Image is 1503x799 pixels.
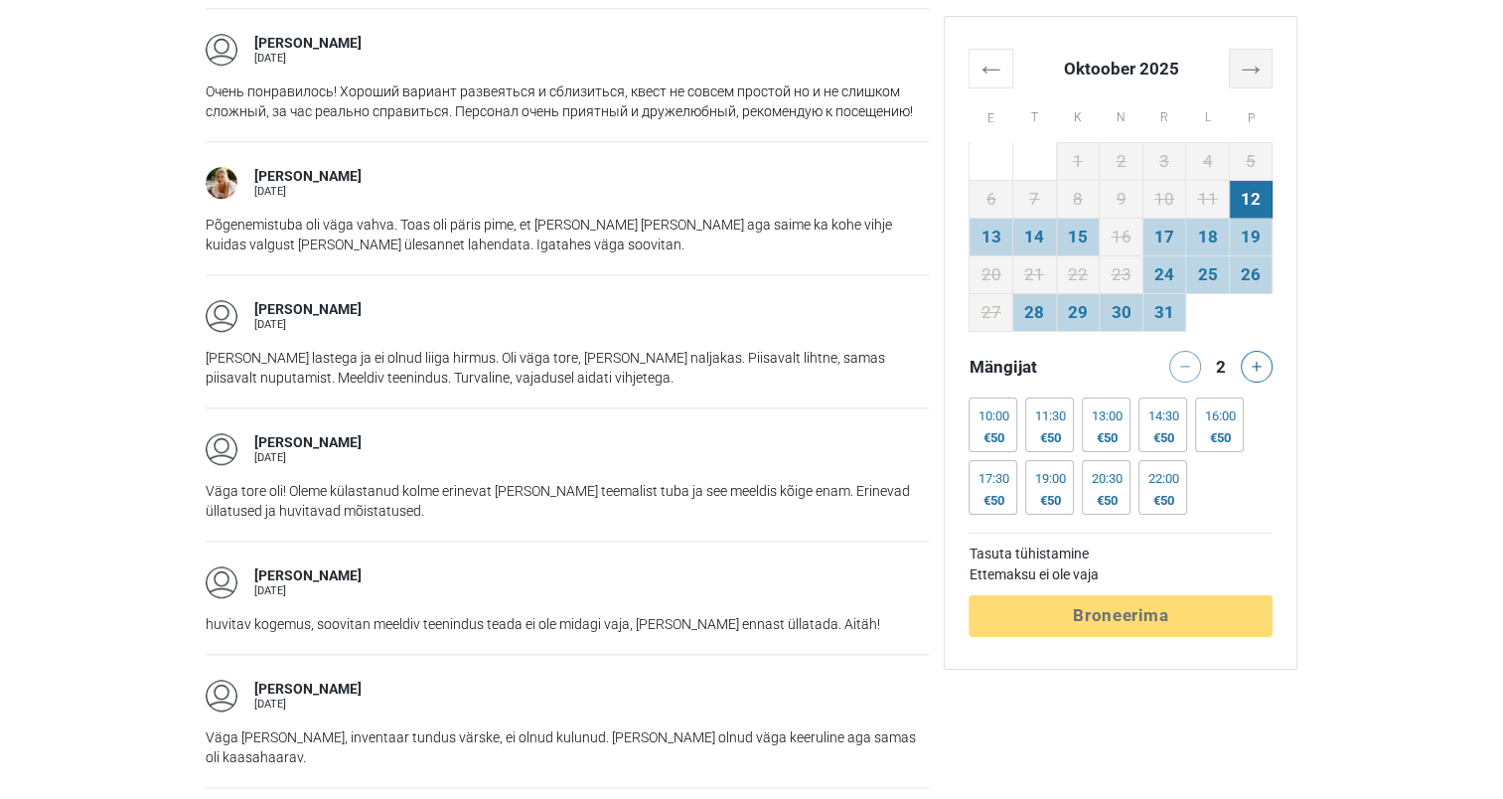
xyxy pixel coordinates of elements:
div: 11:30 [1034,408,1065,424]
th: N [1100,87,1143,142]
div: 20:30 [1091,471,1122,487]
td: 31 [1142,293,1186,331]
td: 2 [1100,142,1143,180]
td: 21 [1012,255,1056,293]
div: €50 [977,430,1008,446]
th: Oktoober 2025 [1012,49,1229,87]
div: 14:30 [1147,408,1178,424]
div: [PERSON_NAME] [254,34,362,54]
div: [PERSON_NAME] [254,680,362,700]
div: 10:00 [977,408,1008,424]
div: [DATE] [254,53,362,64]
td: 22 [1056,255,1100,293]
div: [DATE] [254,186,362,197]
td: 5 [1229,142,1273,180]
td: 1 [1056,142,1100,180]
td: 20 [970,255,1013,293]
div: 17:30 [977,471,1008,487]
td: Ettemaksu ei ole vaja [969,564,1273,585]
p: huvitav kogemus, soovitan meeldiv teenindus teada ei ole midagi vaja, [PERSON_NAME] ennast üllata... [206,614,929,634]
td: 26 [1229,255,1273,293]
td: 7 [1012,180,1056,218]
div: [PERSON_NAME] [254,300,362,320]
td: 17 [1142,218,1186,255]
div: [PERSON_NAME] [254,566,362,586]
p: Väga [PERSON_NAME], inventaar tundus värske, ei olnud kulunud. [PERSON_NAME] olnud väga keeruline... [206,727,929,767]
div: [DATE] [254,699,362,710]
div: [PERSON_NAME] [254,433,362,453]
td: 13 [970,218,1013,255]
td: 3 [1142,142,1186,180]
div: €50 [1204,430,1235,446]
td: 11 [1186,180,1230,218]
p: Väga tore oli! Oleme külastanud kolme erinevat [PERSON_NAME] teemalist tuba ja see meeldis kõige ... [206,481,929,521]
td: 8 [1056,180,1100,218]
th: P [1229,87,1273,142]
td: 30 [1100,293,1143,331]
td: 19 [1229,218,1273,255]
p: Очень понравилось! Хороший вариант развеяться и сблизиться, квест не совсем простой но и не слишк... [206,81,929,121]
td: Tasuta tühistamine [969,544,1273,564]
td: 4 [1186,142,1230,180]
td: 9 [1100,180,1143,218]
th: L [1186,87,1230,142]
td: 29 [1056,293,1100,331]
div: 22:00 [1147,471,1178,487]
div: €50 [1147,430,1178,446]
div: €50 [1034,493,1065,509]
td: 27 [970,293,1013,331]
div: [DATE] [254,452,362,463]
div: €50 [1034,430,1065,446]
td: 18 [1186,218,1230,255]
td: 24 [1142,255,1186,293]
div: €50 [1091,430,1122,446]
th: ← [970,49,1013,87]
div: 16:00 [1204,408,1235,424]
td: 15 [1056,218,1100,255]
div: Mängijat [961,351,1121,383]
div: 13:00 [1091,408,1122,424]
td: 25 [1186,255,1230,293]
td: 23 [1100,255,1143,293]
td: 10 [1142,180,1186,218]
div: €50 [977,493,1008,509]
td: 14 [1012,218,1056,255]
td: 12 [1229,180,1273,218]
th: T [1012,87,1056,142]
div: €50 [1147,493,1178,509]
th: E [970,87,1013,142]
div: [PERSON_NAME] [254,167,362,187]
th: K [1056,87,1100,142]
div: 2 [1209,351,1233,379]
p: [PERSON_NAME] lastega ja ei olnud liiga hirmus. Oli väga tore, [PERSON_NAME] naljakas. Piisavalt ... [206,348,929,388]
td: 16 [1100,218,1143,255]
th: → [1229,49,1273,87]
td: 6 [970,180,1013,218]
div: [DATE] [254,585,362,596]
div: 19:00 [1034,471,1065,487]
th: R [1142,87,1186,142]
div: [DATE] [254,319,362,330]
div: €50 [1091,493,1122,509]
p: Põgenemistuba oli väga vahva. Toas oli päris pime, et [PERSON_NAME] [PERSON_NAME] aga saime ka ko... [206,215,929,254]
td: 28 [1012,293,1056,331]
